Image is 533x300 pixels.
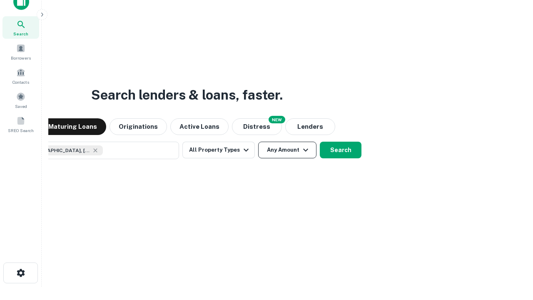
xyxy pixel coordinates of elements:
[110,118,167,135] button: Originations
[12,142,179,159] button: [GEOGRAPHIC_DATA], [GEOGRAPHIC_DATA], [GEOGRAPHIC_DATA]
[28,147,90,154] span: [GEOGRAPHIC_DATA], [GEOGRAPHIC_DATA], [GEOGRAPHIC_DATA]
[269,116,285,123] div: NEW
[285,118,335,135] button: Lenders
[2,16,39,39] a: Search
[2,65,39,87] a: Contacts
[8,127,34,134] span: SREO Search
[39,118,106,135] button: Maturing Loans
[170,118,229,135] button: Active Loans
[2,89,39,111] a: Saved
[258,142,316,158] button: Any Amount
[2,40,39,63] a: Borrowers
[232,118,282,135] button: Search distressed loans with lien and other non-mortgage details.
[11,55,31,61] span: Borrowers
[12,79,29,85] span: Contacts
[182,142,255,158] button: All Property Types
[91,85,283,105] h3: Search lenders & loans, faster.
[2,113,39,135] a: SREO Search
[491,233,533,273] iframe: Chat Widget
[320,142,361,158] button: Search
[15,103,27,110] span: Saved
[13,30,28,37] span: Search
